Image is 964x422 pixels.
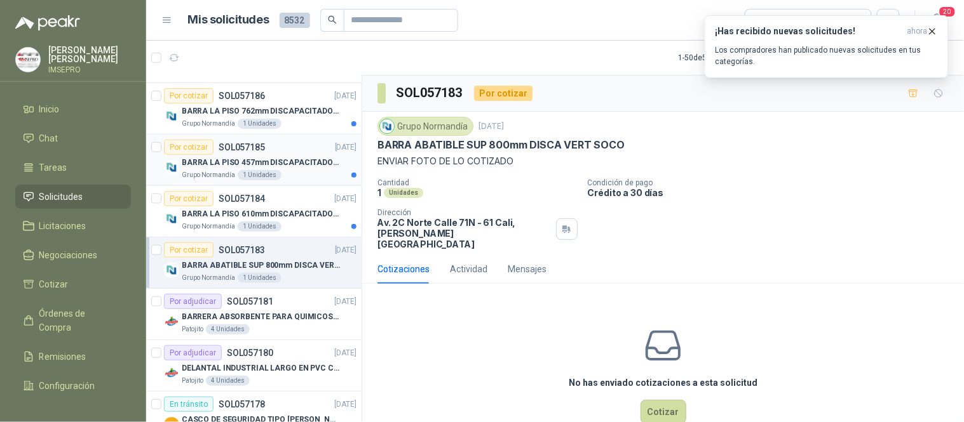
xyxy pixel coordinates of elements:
[238,119,282,129] div: 1 Unidades
[182,221,235,232] p: Grupo Normandía
[39,350,86,364] span: Remisiones
[164,314,179,329] img: Company Logo
[164,294,222,309] div: Por adjudicar
[15,155,131,180] a: Tareas
[206,324,250,334] div: 4 Unidades
[588,178,959,187] p: Condición de pago
[48,66,131,74] p: IMSEPRO
[15,301,131,340] a: Órdenes de Compra
[377,154,949,168] p: ENVIAR FOTO DE LO COTIZADO
[39,277,69,291] span: Cotizar
[588,187,959,198] p: Crédito a 30 días
[15,243,131,267] a: Negociaciones
[15,126,131,150] a: Chat
[280,13,310,28] span: 8532
[15,15,80,30] img: Logo peakr
[716,26,902,37] h3: ¡Has recibido nuevas solicitudes!
[146,340,362,392] a: Por adjudicarSOL057180[DATE] Company LogoDELANTAL INDUSTRIAL LARGO EN PVC COLOR AMARILLOPatojito4...
[39,379,95,393] span: Configuración
[377,208,551,217] p: Dirección
[39,161,67,175] span: Tareas
[335,90,356,102] p: [DATE]
[15,374,131,398] a: Configuración
[238,170,282,180] div: 1 Unidades
[377,187,381,198] p: 1
[15,214,131,238] a: Licitaciones
[384,188,423,198] div: Unidades
[335,142,356,154] p: [DATE]
[182,157,340,169] p: BARRA LA PISO 457mm DISCAPACITADOS SOCO
[164,211,179,227] img: Company Logo
[238,273,282,283] div: 1 Unidades
[164,366,179,381] img: Company Logo
[377,138,625,152] p: BARRA ABATIBLE SUP 800mm DISCA VERT SOCO
[146,237,362,289] a: Por cotizarSOL057183[DATE] Company LogoBARRA ABATIBLE SUP 800mm DISCA VERT SOCOGrupo Normandía1 U...
[182,105,340,117] p: BARRA LA PISO 762mm DISCAPACITADOS SOCO
[380,119,394,133] img: Company Logo
[164,242,214,258] div: Por cotizar
[164,191,214,206] div: Por cotizar
[335,193,356,205] p: [DATE]
[164,109,179,124] img: Company Logo
[146,186,362,237] a: Por cotizarSOL057184[DATE] Company LogoBARRA LA PISO 610mm DISCAPACITADOS SOCOGrupo Normandía1 Un...
[335,347,356,359] p: [DATE]
[508,262,546,276] div: Mensajes
[164,345,222,360] div: Por adjudicar
[16,48,40,72] img: Company Logo
[15,345,131,369] a: Remisiones
[164,263,179,278] img: Company Logo
[206,376,250,386] div: 4 Unidades
[396,83,464,103] h3: SOL057183
[479,121,504,133] p: [DATE]
[182,324,203,334] p: Patojito
[146,289,362,340] a: Por adjudicarSOL057181[DATE] Company LogoBARRERA ABSORBENTE PARA QUIMICOS (DERRAME DE HIPOCLORITO...
[219,91,265,100] p: SOL057186
[377,217,551,249] p: Av. 2C Norte Calle 71N - 61 Cali , [PERSON_NAME][GEOGRAPHIC_DATA]
[39,131,58,145] span: Chat
[450,262,487,276] div: Actividad
[48,46,131,63] p: [PERSON_NAME] [PERSON_NAME]
[335,244,356,256] p: [DATE]
[474,86,533,101] div: Por cotizar
[182,170,235,180] p: Grupo Normandía
[188,11,269,29] h1: Mis solicitudes
[377,178,578,187] p: Cantidad
[569,376,757,390] h3: No has enviado cotizaciones a esta solicitud
[238,221,282,232] div: 1 Unidades
[907,26,928,37] span: ahora
[39,248,98,262] span: Negociaciones
[182,362,340,374] p: DELANTAL INDUSTRIAL LARGO EN PVC COLOR AMARILLO
[377,117,473,136] div: Grupo Normandía
[679,48,761,68] div: 1 - 50 de 5681
[182,119,235,129] p: Grupo Normandía
[39,307,119,334] span: Órdenes de Compra
[219,194,265,203] p: SOL057184
[39,102,60,116] span: Inicio
[377,262,430,276] div: Cotizaciones
[164,160,179,175] img: Company Logo
[182,260,340,272] p: BARRA ABATIBLE SUP 800mm DISCA VERT SOCO
[705,15,949,78] button: ¡Has recibido nuevas solicitudes!ahora Los compradores han publicado nuevas solicitudes en tus ca...
[146,83,362,135] a: Por cotizarSOL057186[DATE] Company LogoBARRA LA PISO 762mm DISCAPACITADOS SOCOGrupo Normandía1 Un...
[227,348,273,357] p: SOL057180
[182,208,340,220] p: BARRA LA PISO 610mm DISCAPACITADOS SOCO
[164,140,214,155] div: Por cotizar
[164,397,214,412] div: En tránsito
[182,376,203,386] p: Patojito
[15,97,131,121] a: Inicio
[39,219,86,233] span: Licitaciones
[146,135,362,186] a: Por cotizarSOL057185[DATE] Company LogoBARRA LA PISO 457mm DISCAPACITADOS SOCOGrupo Normandía1 Un...
[753,13,780,27] div: Todas
[227,297,273,306] p: SOL057181
[219,143,265,152] p: SOL057185
[182,311,340,323] p: BARRERA ABSORBENTE PARA QUIMICOS (DERRAME DE HIPOCLORITO)
[328,15,337,24] span: search
[335,399,356,411] p: [DATE]
[716,44,938,67] p: Los compradores han publicado nuevas solicitudes en tus categorías.
[182,273,235,283] p: Grupo Normandía
[939,6,956,18] span: 20
[15,185,131,209] a: Solicitudes
[219,246,265,254] p: SOL057183
[926,9,949,32] button: 20
[219,400,265,409] p: SOL057178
